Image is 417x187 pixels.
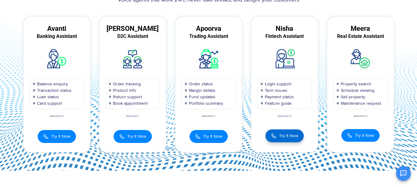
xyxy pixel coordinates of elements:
[251,115,318,118] div: Ref#:90073
[35,81,68,87] span: Balance enquiry
[187,100,223,107] span: Portfolio summary
[355,132,374,139] span: Try It Now
[251,26,318,31] div: Nisha
[111,100,148,107] span: Book appointment
[203,133,222,140] span: Try It Now
[263,81,291,87] span: Login support
[347,132,352,138] img: Call Icon
[99,26,166,31] div: [PERSON_NAME]
[339,87,374,94] span: Schedule viewing
[127,133,146,140] span: Try It Now
[339,81,371,87] span: Property search
[175,26,242,31] div: Apoorva
[327,26,394,31] div: Meera
[35,87,72,94] span: Transaction status
[396,166,411,181] button: Open chat
[175,115,242,118] div: Ref#:90072
[43,133,49,140] img: Call Icon
[279,132,298,139] span: Try It Now
[23,26,90,31] div: Avanti
[119,133,125,140] img: Call Icon
[114,130,152,143] button: Try It Now
[99,115,166,118] div: Ref#:90071
[99,34,166,39] div: D2C Assistant
[251,34,318,39] div: Fintech Assistant
[339,100,381,107] span: Maintenance request
[111,81,141,87] span: Order tracking
[187,81,213,87] span: Order status
[327,34,394,39] div: Real Estate Assistant
[187,94,215,100] span: Fund updates
[263,94,294,100] span: Payment status
[271,132,277,139] img: Call Icon
[263,100,292,107] span: Feature guide
[339,94,365,100] span: Sell property
[327,115,394,118] div: Ref#:90074
[35,100,62,107] span: Card support
[111,94,142,100] span: Return support
[265,129,304,142] button: Try It Now
[23,115,90,118] div: Ref#:90070
[35,94,59,100] span: Loan status
[190,130,228,143] button: Try It Now
[195,133,201,140] img: Call Icon
[175,34,242,39] div: Trading Assistant
[23,34,90,39] div: Banking Assistant
[38,130,76,143] button: Try It Now
[263,87,287,94] span: Tech issues
[187,87,215,94] span: Margin details
[111,87,136,94] span: Product info
[51,133,70,140] span: Try It Now
[341,129,380,142] button: Try It Now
